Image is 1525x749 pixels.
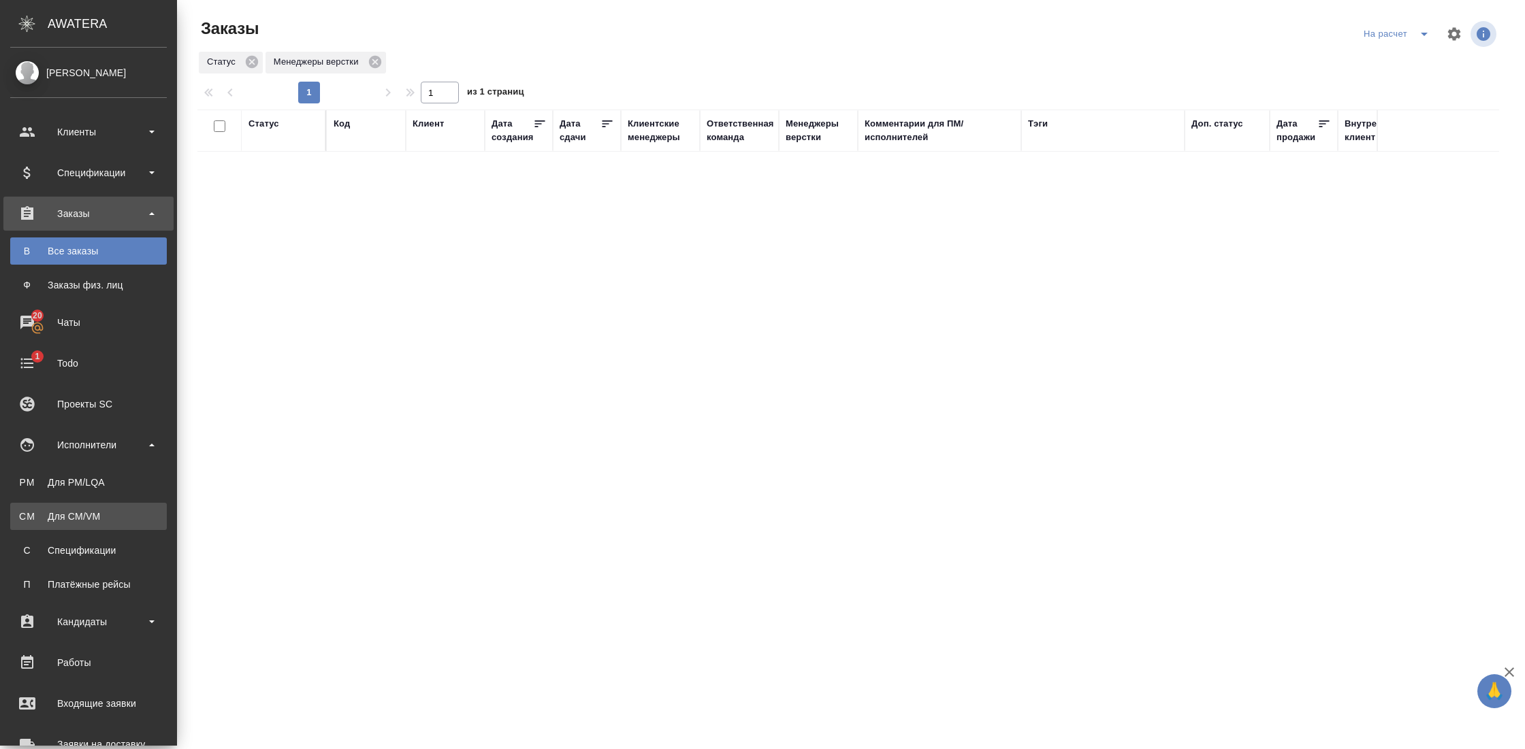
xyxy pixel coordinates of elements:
[3,346,174,380] a: 1Todo
[10,571,167,598] a: ППлатёжные рейсы
[3,646,174,680] a: Работы
[1438,18,1471,50] span: Настроить таблицу
[17,510,160,523] div: Для CM/VM
[10,353,167,373] div: Todo
[10,203,167,224] div: Заказы
[10,435,167,455] div: Исполнители
[1483,677,1506,705] span: 🙏
[560,117,600,144] div: Дата сдачи
[266,52,386,73] div: Менеджеры верстки
[707,117,774,144] div: Ответственная команда
[467,84,524,103] span: из 1 страниц
[10,122,167,142] div: Клиенты
[3,387,174,421] a: Проекты SC
[1191,117,1243,131] div: Доп. статус
[786,117,851,144] div: Менеджеры верстки
[413,117,444,131] div: Клиент
[17,476,160,489] div: Для PM/LQA
[17,544,160,557] div: Спецификации
[10,537,167,564] a: ССпецификации
[10,652,167,673] div: Работы
[197,18,259,39] span: Заказы
[207,55,240,69] p: Статус
[10,612,167,632] div: Кандидаты
[10,237,167,265] a: ВВсе заказы
[1477,674,1511,708] button: 🙏
[1360,23,1438,45] div: split button
[248,117,279,131] div: Статус
[492,117,533,144] div: Дата создания
[334,117,350,131] div: Код
[199,52,263,73] div: Статус
[10,163,167,183] div: Спецификации
[10,503,167,530] a: CMДля CM/VM
[3,686,174,720] a: Входящие заявки
[10,312,167,333] div: Чаты
[865,117,1014,144] div: Комментарии для ПМ/исполнителей
[10,469,167,496] a: PMДля PM/LQA
[274,55,364,69] p: Менеджеры верстки
[27,350,48,363] span: 1
[25,309,50,322] span: 20
[1345,117,1399,144] div: Внутренний клиент
[10,693,167,714] div: Входящие заявки
[1028,117,1048,131] div: Тэги
[628,117,693,144] div: Клиентские менеджеры
[1471,21,1499,47] span: Посмотреть информацию
[10,394,167,414] div: Проекты SC
[10,65,167,80] div: [PERSON_NAME]
[3,305,174,339] a: 20Чаты
[17,578,160,591] div: Платёжные рейсы
[17,278,160,292] div: Заказы физ. лиц
[48,10,177,37] div: AWATERA
[1277,117,1317,144] div: Дата продажи
[17,244,160,258] div: Все заказы
[10,271,167,299] a: ФЗаказы физ. лиц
